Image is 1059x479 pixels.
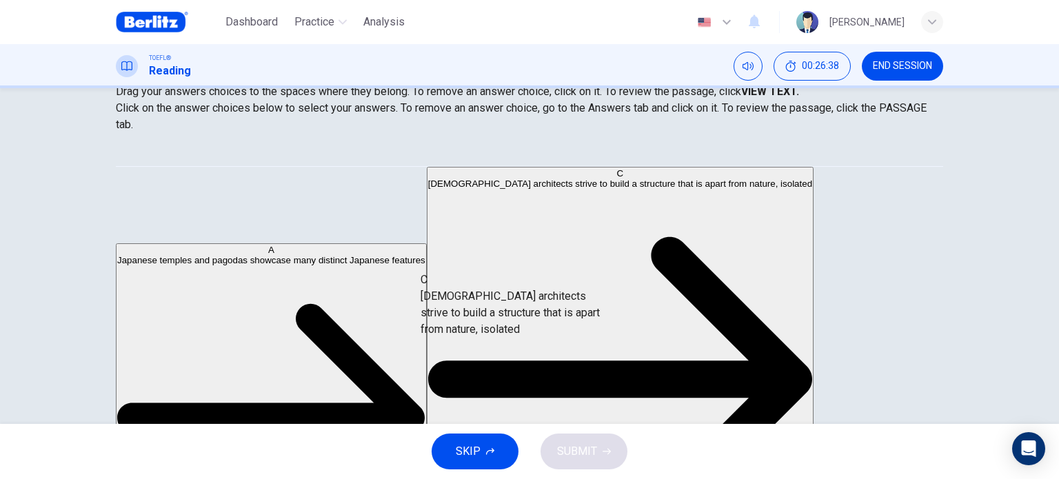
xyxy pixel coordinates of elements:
[428,179,812,189] span: [DEMOGRAPHIC_DATA] architects strive to build a structure that is apart from nature, isolated
[149,53,171,63] span: TOEFL®
[696,17,713,28] img: en
[873,61,932,72] span: END SESSION
[862,52,943,81] button: END SESSION
[741,85,799,98] strong: VIEW TEXT.
[428,168,812,179] div: C
[802,61,839,72] span: 00:26:38
[432,434,518,469] button: SKIP
[116,8,188,36] img: Berlitz Brasil logo
[116,83,943,100] p: Drag your answers choices to the spaces where they belong. To remove an answer choice, click on i...
[774,52,851,81] div: Hide
[289,10,352,34] button: Practice
[363,14,405,30] span: Analysis
[220,10,283,34] button: Dashboard
[829,14,905,30] div: [PERSON_NAME]
[456,442,481,461] span: SKIP
[117,244,425,254] div: A
[358,10,410,34] button: Analysis
[1012,432,1045,465] div: Open Intercom Messenger
[149,63,191,79] h1: Reading
[116,100,943,133] p: Click on the answer choices below to select your answers. To remove an answer choice, go to the A...
[225,14,278,30] span: Dashboard
[117,254,425,265] span: Japanese temples and pagodas showcase many distinct Japanese features
[294,14,334,30] span: Practice
[734,52,763,81] div: Mute
[116,133,943,166] div: Choose test type tabs
[116,8,220,36] a: Berlitz Brasil logo
[796,11,818,33] img: Profile picture
[774,52,851,81] button: 00:26:38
